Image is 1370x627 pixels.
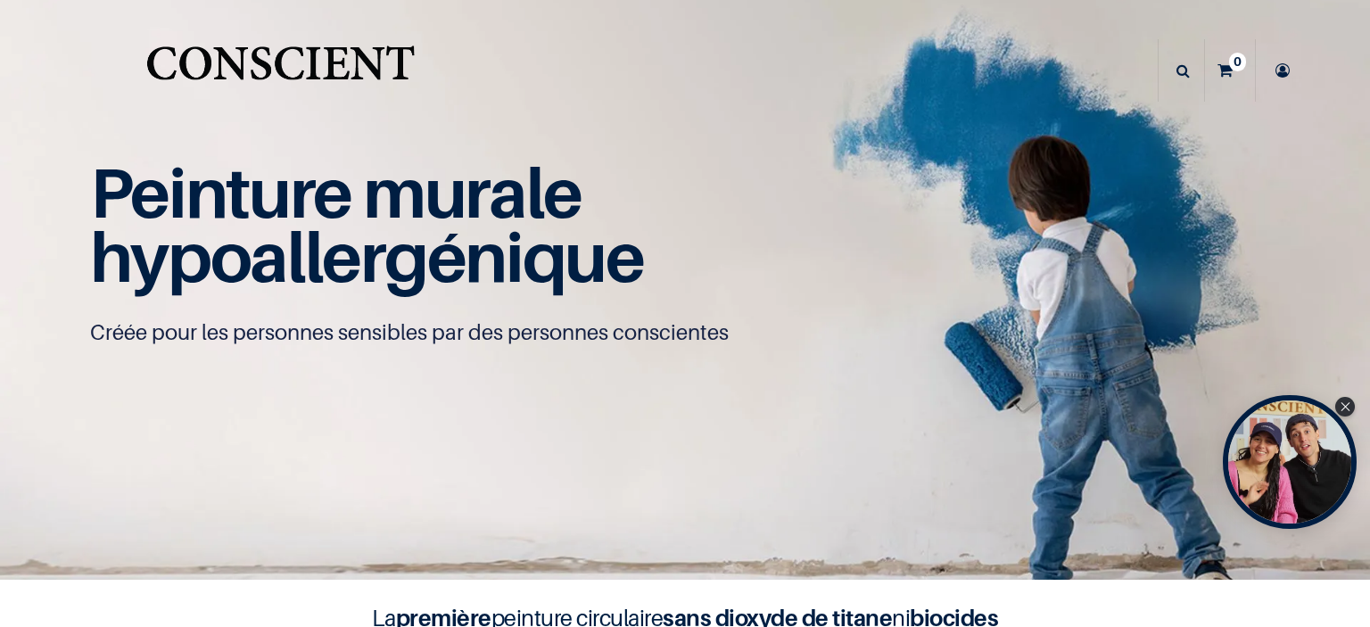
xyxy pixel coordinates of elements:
[1335,397,1355,417] div: Close Tolstoy widget
[90,151,582,234] span: Peinture murale
[90,318,1280,347] p: Créée pour les personnes sensibles par des personnes conscientes
[1223,395,1357,529] div: Tolstoy bubble widget
[1205,39,1255,102] a: 0
[1229,53,1246,70] sup: 0
[90,215,644,298] span: hypoallergénique
[143,36,418,106] a: Logo of Conscient
[143,36,418,106] img: Conscient
[1223,395,1357,529] div: Open Tolstoy
[1223,395,1357,529] div: Open Tolstoy widget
